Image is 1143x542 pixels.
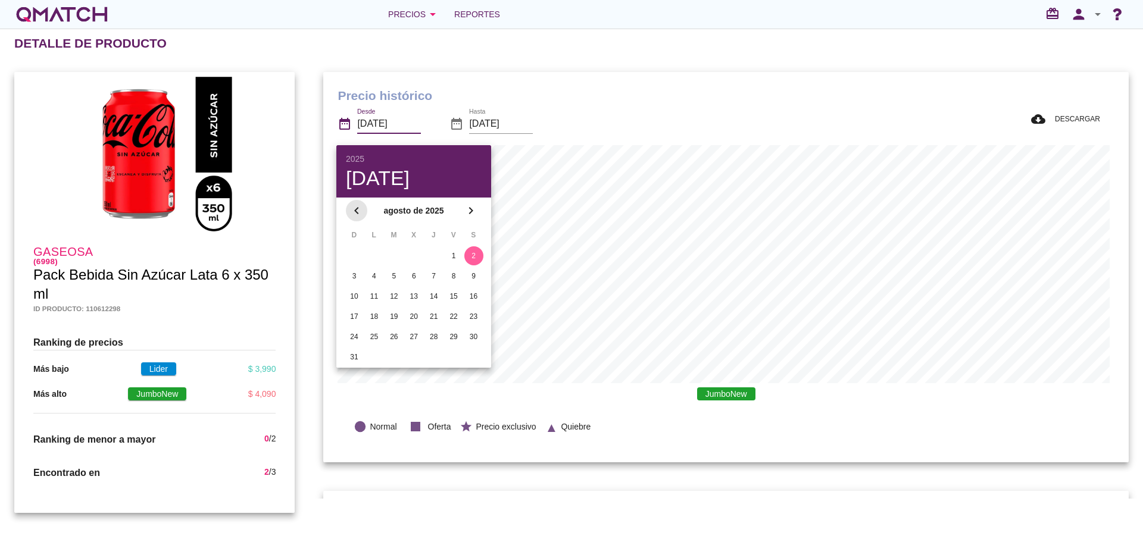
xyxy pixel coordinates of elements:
button: 18 [364,307,383,326]
div: 19 [385,311,404,322]
button: 6 [404,267,423,286]
span: Reportes [454,7,500,21]
button: 21 [424,307,444,326]
span: Ranking de menor a mayor [33,434,155,444]
i: date_range [449,117,464,131]
h3: Ranking de precios [33,335,276,350]
i: arrow_drop_down [1091,7,1105,21]
button: 19 [385,307,404,326]
div: Precios [388,7,440,21]
div: 22 [444,311,463,322]
button: 14 [424,287,444,306]
button: 1 [444,246,463,265]
button: 11 [364,287,383,306]
div: 21 [424,311,444,322]
i: person [1067,6,1091,23]
button: 7 [424,267,444,286]
th: L [364,225,383,245]
input: Desde [357,114,421,133]
div: 17 [345,311,364,322]
span: Encontrado en [33,468,100,478]
p: Más alto [33,388,67,400]
span: Quiebre [561,421,591,433]
i: arrow_drop_down [426,7,440,21]
span: Lider [141,362,176,375]
div: 23 [464,311,483,322]
div: [DATE] [346,168,482,188]
button: 8 [444,267,463,286]
div: 6 [404,271,423,281]
div: 14 [424,291,444,302]
div: 2 [464,250,483,261]
div: 29 [444,331,463,342]
button: 30 [464,327,483,346]
div: 16 [464,291,483,302]
button: 28 [424,327,444,346]
button: 25 [364,327,383,346]
div: 20 [404,311,423,322]
a: Reportes [449,2,505,26]
i: ▲ [545,419,558,432]
div: 13 [404,291,423,302]
p: Más bajo [33,363,69,375]
i: cloud_download [1031,112,1050,126]
span: 0 [264,434,269,443]
i: chevron_right [464,203,478,218]
div: 10 [345,291,364,302]
div: 3 [345,271,364,281]
button: 31 [345,347,364,366]
i: star [460,420,473,433]
div: 1 [444,250,463,261]
button: 3 [345,267,364,286]
span: Oferta [428,421,451,433]
button: 17 [345,307,364,326]
i: chevron_left [349,203,364,218]
span: 2 [271,434,276,443]
input: Hasta [469,114,533,133]
div: / [264,433,276,447]
div: 12 [385,291,404,302]
th: S [464,225,483,245]
h1: Precio histórico [338,86,1114,105]
div: 7 [424,271,444,281]
div: 28 [424,331,444,342]
button: 16 [464,287,483,306]
div: 18 [364,311,383,322]
button: 2 [464,246,483,265]
span: Pack Bebida Sin Azúcar Lata 6 x 350 ml [33,267,268,302]
strong: agosto de 2025 [367,205,460,217]
div: 11 [364,291,383,302]
div: 8 [444,271,463,281]
div: $ 3,990 [248,363,276,375]
button: 24 [345,327,364,346]
div: / [264,466,276,480]
th: M [385,225,403,245]
th: D [345,225,363,245]
button: 20 [404,307,423,326]
button: 5 [385,267,404,286]
button: 12 [385,287,404,306]
div: 30 [464,331,483,342]
button: 10 [345,287,364,306]
a: white-qmatch-logo [14,2,110,26]
span: JumboNew [697,387,755,400]
div: 27 [404,331,423,342]
i: lens [354,420,367,433]
div: 31 [345,352,364,362]
i: redeem [1045,7,1064,21]
button: 15 [444,287,463,306]
th: J [424,225,443,245]
button: 27 [404,327,423,346]
button: 23 [464,307,483,326]
button: Precios [379,2,449,26]
div: 24 [345,331,364,342]
div: 26 [385,331,404,342]
button: 4 [364,267,383,286]
div: 15 [444,291,463,302]
button: 9 [464,267,483,286]
div: 2025 [346,155,482,163]
div: 4 [364,271,383,281]
h4: Gaseosa [33,246,276,265]
th: X [404,225,423,245]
